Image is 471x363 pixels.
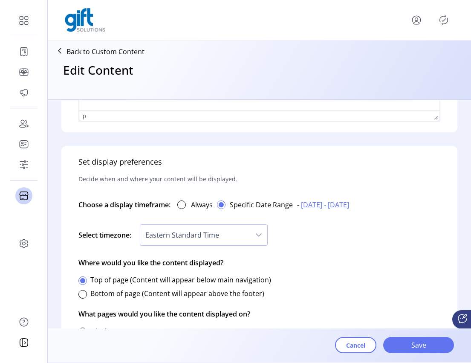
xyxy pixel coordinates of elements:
[301,200,349,210] span: [DATE] - [DATE]
[437,13,451,27] button: Publisher Panel
[399,10,437,30] button: menu
[140,225,250,245] span: Eastern Standard Time
[78,224,131,246] div: Select timezone:
[394,340,443,350] span: Save
[293,195,353,214] button: -[DATE] - [DATE]
[90,289,264,298] label: Bottom of page (Content will appear above the footer)
[335,337,376,353] button: Cancel
[78,302,250,326] p: What pages would you like the content displayed on?
[90,326,161,336] label: Display on every page
[191,200,213,210] label: Always
[250,225,267,245] div: dropdown trigger
[7,7,353,67] body: Rich Text Area. Press ALT-0 for help.
[78,195,170,214] div: Choose a display timeframe:
[78,168,237,190] p: Decide when and where your content will be displayed.
[90,275,271,285] label: Top of page (Content will appear below main navigation)
[83,113,86,119] div: p
[65,8,105,32] img: logo
[78,251,223,275] p: Where would you like the content displayed?
[78,156,162,168] h5: Set display preferences
[346,341,365,350] span: Cancel
[66,46,144,57] p: Back to Custom Content
[431,111,439,121] div: Press the Up and Down arrow keys to resize the editor.
[383,337,454,353] button: Save
[297,200,301,210] p: -
[63,61,133,79] h3: Edit Content
[230,200,293,210] label: Specific Date Range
